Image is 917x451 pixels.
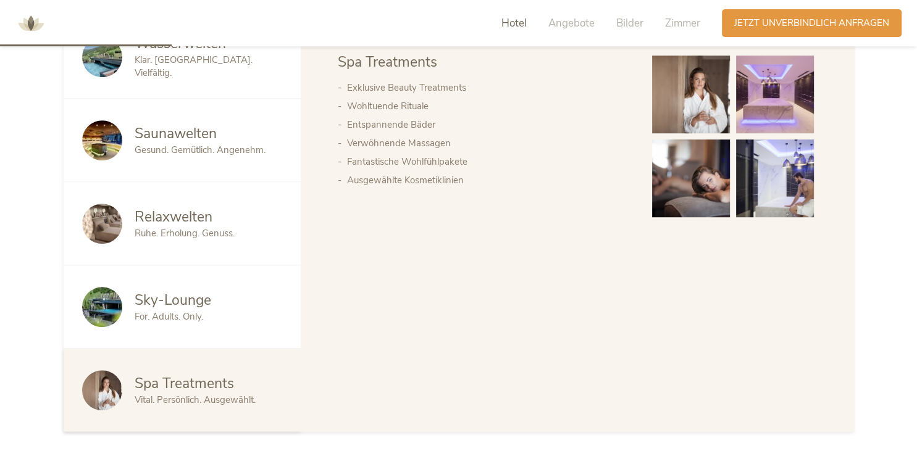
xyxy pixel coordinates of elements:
[616,16,643,30] span: Bilder
[548,16,595,30] span: Angebote
[135,310,203,323] span: For. Adults. Only.
[734,17,889,30] span: Jetzt unverbindlich anfragen
[135,207,212,226] span: Relaxwelten
[135,124,217,143] span: Saunawelten
[347,152,627,171] li: Fantastische Wohlfühlpakete
[135,291,211,310] span: Sky-Lounge
[347,97,627,115] li: Wohltuende Rituale
[12,5,49,42] img: AMONTI & LUNARIS Wellnessresort
[135,227,235,239] span: Ruhe. Erholung. Genuss.
[347,78,627,97] li: Exklusive Beauty Treatments
[135,144,266,156] span: Gesund. Gemütlich. Angenehm.
[665,16,700,30] span: Zimmer
[338,52,437,72] span: Spa Treatments
[347,134,627,152] li: Verwöhnende Massagen
[12,19,49,27] a: AMONTI & LUNARIS Wellnessresort
[135,54,253,79] span: Klar. [GEOGRAPHIC_DATA]. Vielfältig.
[347,115,627,134] li: Entspannende Bäder
[135,34,226,53] span: Wasserwelten
[135,394,256,406] span: Vital. Persönlich. Ausgewählt.
[501,16,527,30] span: Hotel
[135,374,234,393] span: Spa Treatments
[347,171,627,189] li: Ausgewählte Kosmetiklinien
